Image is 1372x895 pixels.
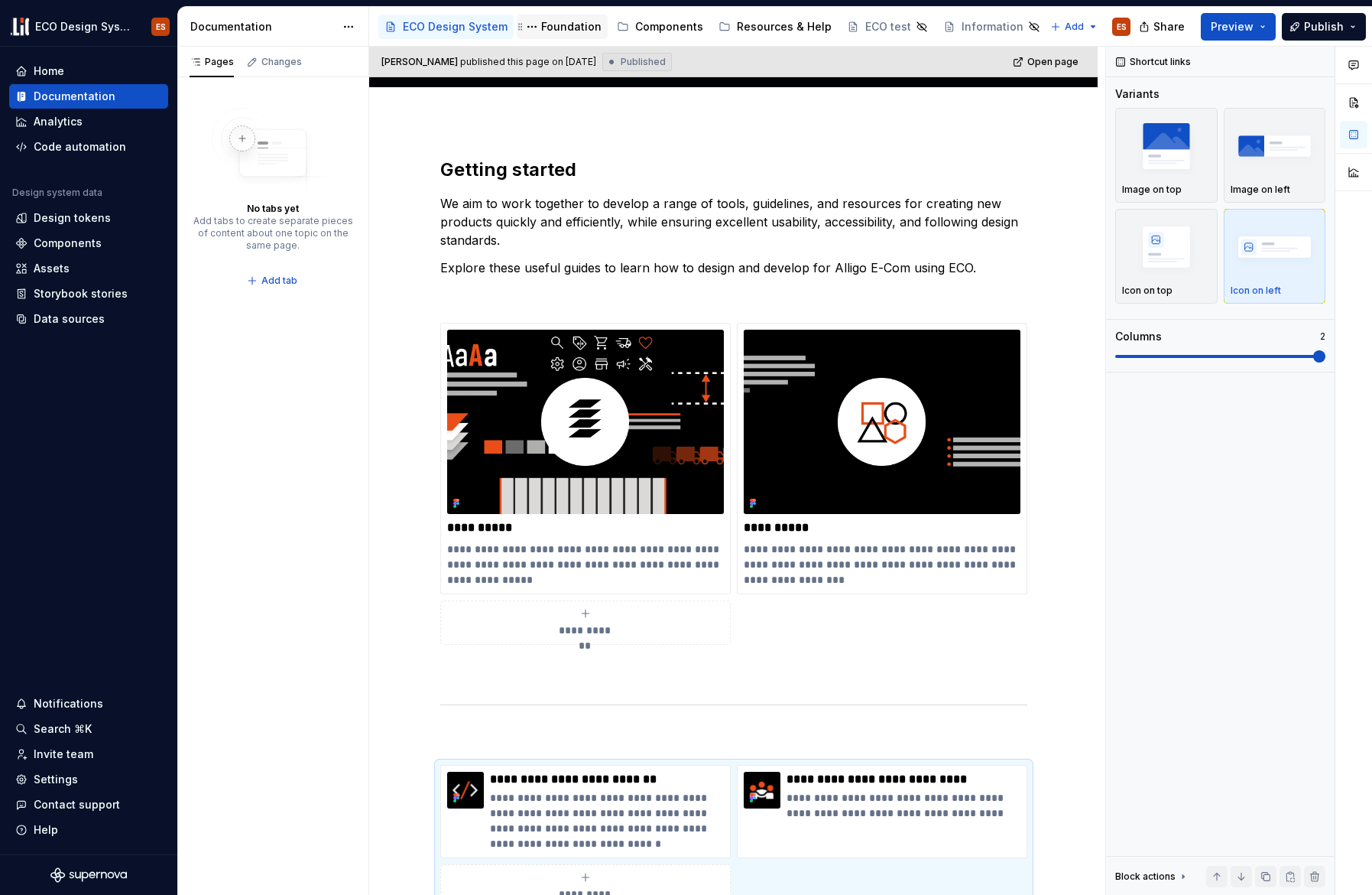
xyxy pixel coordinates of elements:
[1117,21,1127,33] div: ES
[11,18,29,36] img: f0abbffb-d71d-4d32-b858-d34959bbcc23.png
[9,307,168,331] a: Data sources
[460,56,596,68] div: published this page on [DATE]
[34,139,126,155] div: Code automation
[35,19,133,34] div: ECO Design System
[34,63,64,79] div: Home
[9,792,168,817] button: Contact support
[9,84,168,109] a: Documentation
[34,772,78,787] div: Settings
[621,56,666,68] span: Published
[635,19,703,34] div: Components
[261,56,302,68] div: Changes
[744,772,780,809] img: 2af7d3d1-4ec3-4410-9c77-050706148303.png
[34,747,93,762] div: Invite team
[1122,219,1211,275] img: placeholder
[9,282,168,306] a: Storybook stories
[247,203,299,215] div: No tabs yet
[1131,13,1195,41] button: Share
[447,330,724,514] img: aa6566f2-6b53-475c-9b6f-e84f3c8a9c65.png
[1231,285,1281,297] p: Icon on left
[9,818,168,842] button: Help
[9,767,168,792] a: Settings
[1027,56,1078,68] span: Open page
[1153,19,1185,34] span: Share
[190,19,335,34] div: Documentation
[34,89,115,104] div: Documentation
[865,19,911,34] div: ECO test
[1046,16,1103,37] button: Add
[34,236,102,251] div: Components
[1304,19,1344,34] span: Publish
[378,11,1043,42] div: Page tree
[9,742,168,766] a: Invite team
[1115,209,1218,304] button: placeholderIcon on top
[34,721,92,737] div: Search ⌘K
[34,210,111,226] div: Design tokens
[517,15,608,39] a: Foundation
[50,867,127,883] svg: Supernova Logo
[193,215,353,252] div: Add tabs to create separate pieces of content about one topic on the same page.
[440,259,1027,277] p: Explore these useful guides to learn how to design and develop for Alligo E-Com using ECO.
[1122,118,1211,174] img: placeholder
[1115,329,1162,344] div: Columns
[1115,866,1189,887] div: Block actions
[9,135,168,159] a: Code automation
[403,19,508,34] div: ECO Design System
[1201,13,1276,41] button: Preview
[9,717,168,741] button: Search ⌘K
[34,696,103,711] div: Notifications
[1282,13,1366,41] button: Publish
[378,15,514,39] a: ECO Design System
[440,158,1027,182] h2: Getting started
[611,15,709,39] a: Components
[34,311,105,327] div: Data sources
[190,56,234,68] div: Pages
[9,231,168,255] a: Components
[712,15,838,39] a: Resources & Help
[9,109,168,134] a: Analytics
[381,56,458,68] span: [PERSON_NAME]
[1231,219,1319,275] img: placeholder
[9,256,168,281] a: Assets
[1224,108,1326,203] button: placeholderImage on left
[1115,86,1160,102] div: Variants
[9,59,168,83] a: Home
[34,114,83,129] div: Analytics
[1122,285,1173,297] p: Icon on top
[34,286,128,301] div: Storybook stories
[34,261,70,276] div: Assets
[841,15,934,39] a: ECO test
[1008,51,1085,73] a: Open page
[440,194,1027,249] p: We aim to work together to develop a range of tools, guidelines, and resources for creating new p...
[1211,19,1254,34] span: Preview
[156,21,166,33] div: ES
[1231,118,1319,174] img: placeholder
[1224,209,1326,304] button: placeholderIcon on left
[737,19,832,34] div: Resources & Help
[261,275,297,287] span: Add tab
[1115,108,1218,203] button: placeholderImage on top
[12,187,102,199] div: Design system data
[3,10,174,43] button: ECO Design SystemES
[34,822,58,838] div: Help
[34,797,120,812] div: Contact support
[9,692,168,716] button: Notifications
[962,19,1023,34] div: Information
[1320,330,1325,343] p: 2
[1231,184,1290,196] p: Image on left
[937,15,1046,39] a: Information
[242,270,304,291] button: Add tab
[744,330,1020,514] img: 1441423a-a965-4e3e-a1ae-478c49ac85af.png
[9,206,168,230] a: Design tokens
[1065,21,1084,33] span: Add
[1122,184,1182,196] p: Image on top
[541,19,602,34] div: Foundation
